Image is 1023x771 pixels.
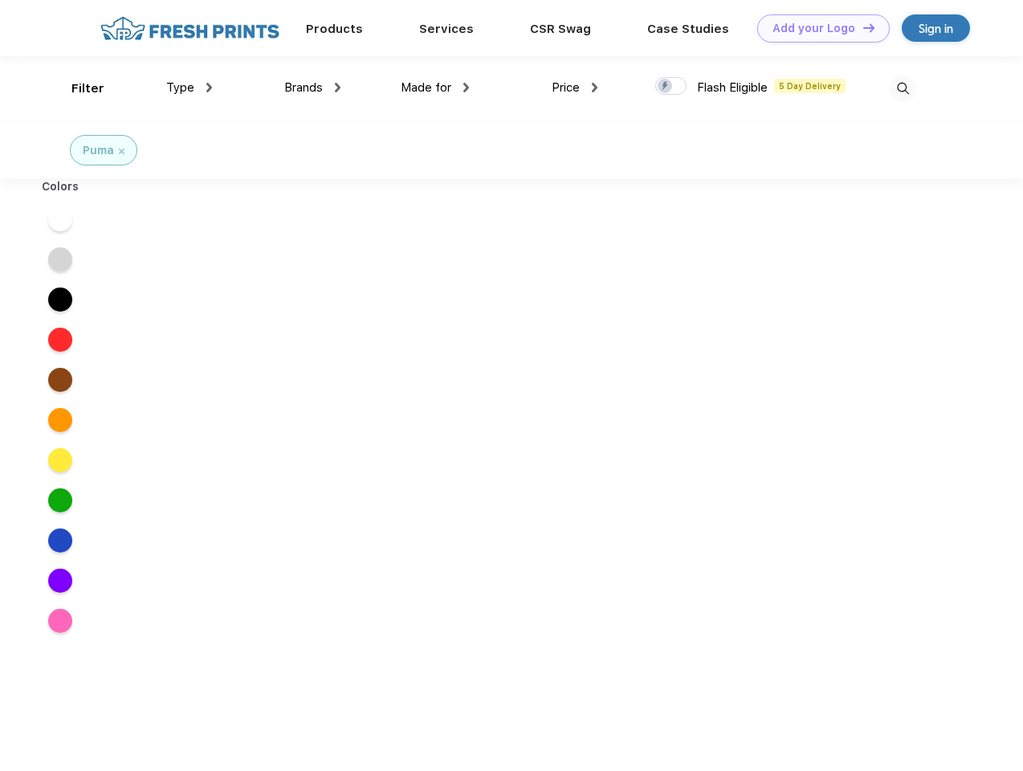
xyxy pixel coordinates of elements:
[83,142,114,159] div: Puma
[119,149,124,154] img: filter_cancel.svg
[774,79,846,93] span: 5 Day Delivery
[96,14,284,43] img: fo%20logo%202.webp
[902,14,970,42] a: Sign in
[306,22,363,36] a: Products
[206,83,212,92] img: dropdown.png
[530,22,591,36] a: CSR Swag
[419,22,474,36] a: Services
[919,19,953,38] div: Sign in
[463,83,469,92] img: dropdown.png
[697,80,768,95] span: Flash Eligible
[166,80,194,95] span: Type
[71,80,104,98] div: Filter
[772,22,855,35] div: Add your Logo
[863,23,874,32] img: DT
[401,80,451,95] span: Made for
[284,80,323,95] span: Brands
[592,83,597,92] img: dropdown.png
[890,75,916,102] img: desktop_search.svg
[30,178,92,195] div: Colors
[552,80,580,95] span: Price
[335,83,340,92] img: dropdown.png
